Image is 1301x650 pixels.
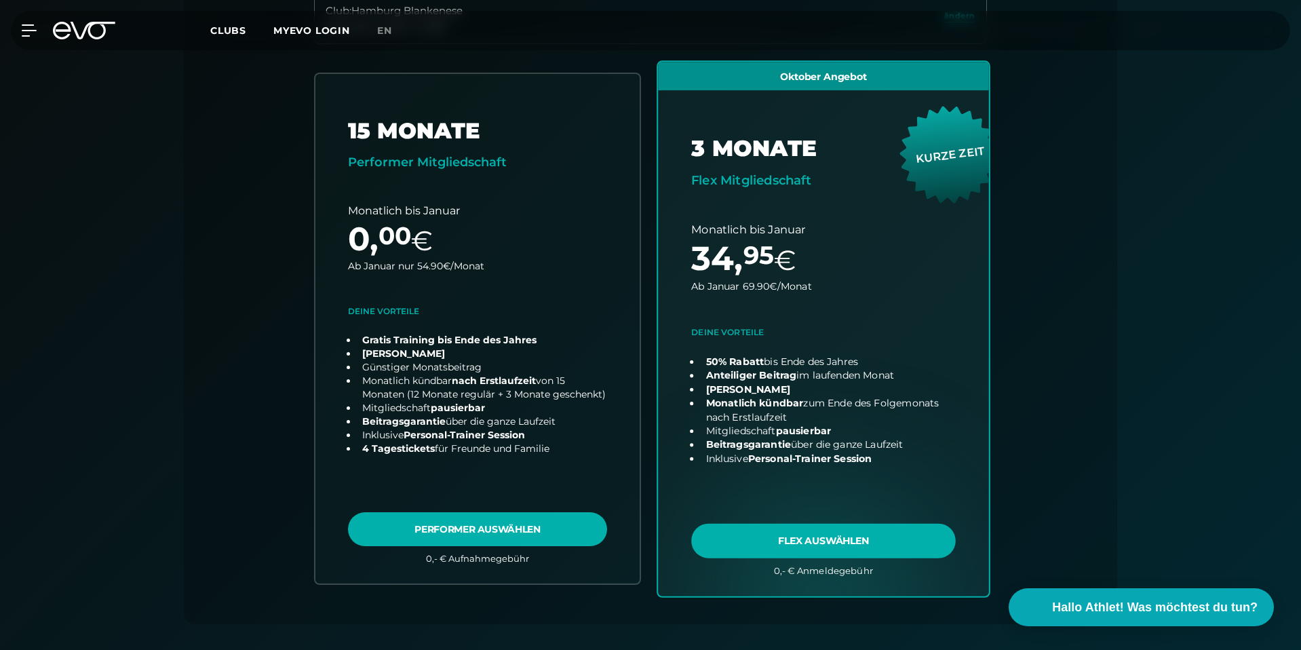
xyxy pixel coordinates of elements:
[1009,588,1274,626] button: Hallo Athlet! Was möchtest du tun?
[315,74,640,584] a: choose plan
[273,24,350,37] a: MYEVO LOGIN
[1052,598,1258,617] span: Hallo Athlet! Was möchtest du tun?
[377,23,408,39] a: en
[210,24,273,37] a: Clubs
[658,62,989,596] a: choose plan
[210,24,246,37] span: Clubs
[377,24,392,37] span: en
